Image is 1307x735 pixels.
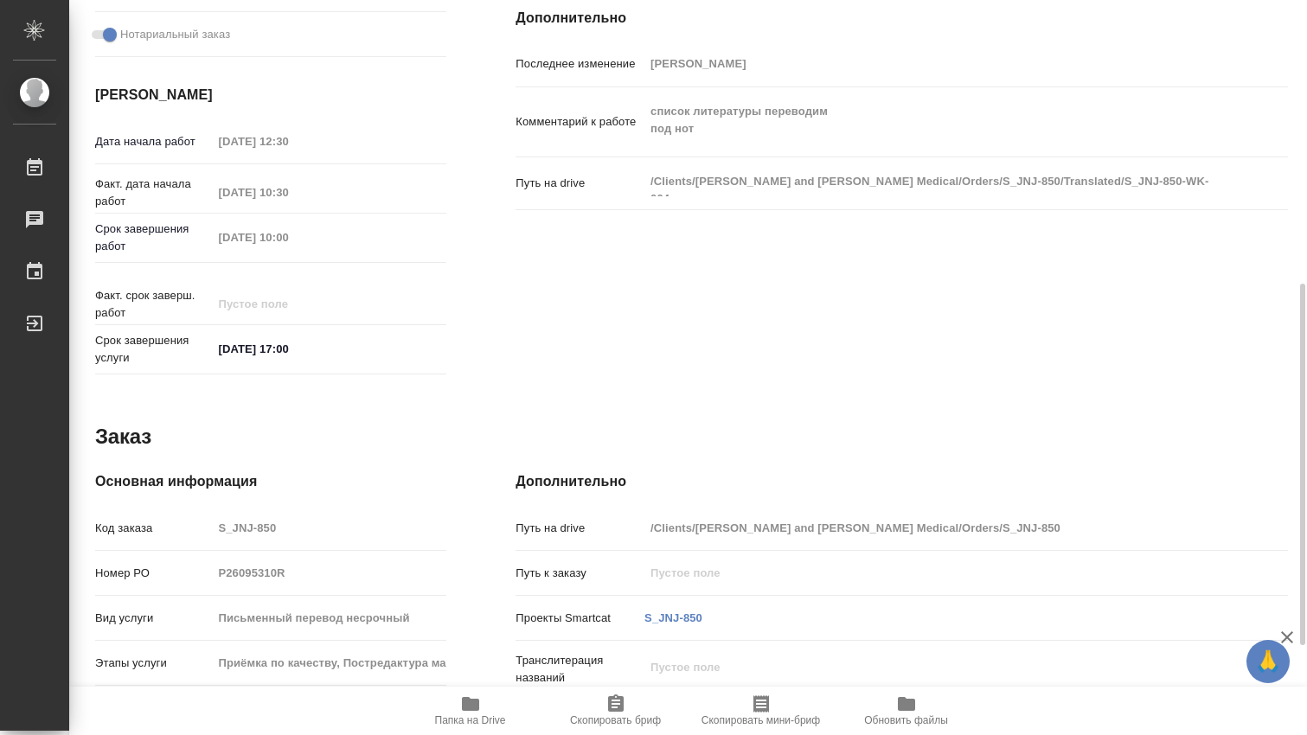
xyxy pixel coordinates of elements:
[212,336,363,361] input: ✎ Введи что-нибудь
[435,714,506,726] span: Папка на Drive
[516,520,644,537] p: Путь на drive
[398,687,543,735] button: Папка на Drive
[95,176,212,210] p: Факт. дата начала работ
[516,610,644,627] p: Проекты Smartcat
[864,714,948,726] span: Обновить файлы
[1246,640,1290,683] button: 🙏
[212,180,363,205] input: Пустое поле
[212,225,363,250] input: Пустое поле
[689,687,834,735] button: Скопировать мини-бриф
[212,650,446,675] input: Пустое поле
[95,220,212,255] p: Срок завершения работ
[212,291,363,316] input: Пустое поле
[95,610,212,627] p: Вид услуги
[644,97,1223,144] textarea: список литературы переводим под нот
[95,471,446,492] h4: Основная информация
[644,611,702,624] a: S_JNJ-850
[516,8,1288,29] h4: Дополнительно
[644,515,1223,540] input: Пустое поле
[516,55,644,73] p: Последнее изменение
[834,687,979,735] button: Обновить файлы
[644,167,1223,196] textarea: /Clients/[PERSON_NAME] and [PERSON_NAME] Medical/Orders/S_JNJ-850/Translated/S_JNJ-850-WK-004
[212,605,446,630] input: Пустое поле
[543,687,689,735] button: Скопировать бриф
[95,520,212,537] p: Код заказа
[212,129,363,154] input: Пустое поле
[516,175,644,192] p: Путь на drive
[570,714,661,726] span: Скопировать бриф
[702,714,820,726] span: Скопировать мини-бриф
[516,565,644,582] p: Путь к заказу
[644,560,1223,585] input: Пустое поле
[95,655,212,672] p: Этапы услуги
[644,51,1223,76] input: Пустое поле
[95,332,212,367] p: Срок завершения услуги
[1253,643,1283,680] span: 🙏
[120,26,230,43] span: Нотариальный заказ
[516,652,644,687] p: Транслитерация названий
[212,515,446,540] input: Пустое поле
[95,287,212,322] p: Факт. срок заверш. работ
[95,133,212,150] p: Дата начала работ
[95,85,446,105] h4: [PERSON_NAME]
[95,423,151,451] h2: Заказ
[95,565,212,582] p: Номер РО
[212,560,446,585] input: Пустое поле
[516,113,644,131] p: Комментарий к работе
[516,471,1288,492] h4: Дополнительно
